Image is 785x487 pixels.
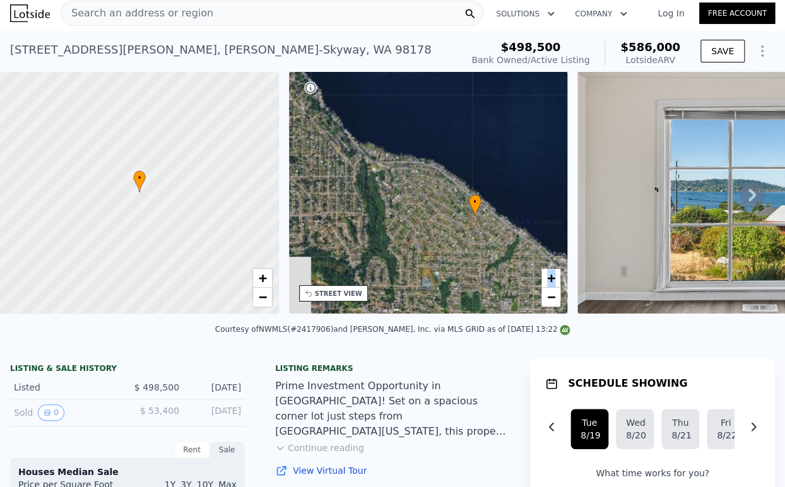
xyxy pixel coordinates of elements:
h1: SCHEDULE SHOWING [568,376,687,391]
div: LISTING & SALE HISTORY [10,363,245,376]
div: Rent [174,442,210,458]
button: SAVE [700,40,745,62]
span: − [547,289,555,305]
div: Courtesy of NWMLS (#2417906) and [PERSON_NAME], Inc. via MLS GRID as of [DATE] 13:22 [215,325,570,334]
div: Prime Investment Opportunity in [GEOGRAPHIC_DATA]! Set on a spacious corner lot just steps from [... [275,378,510,439]
div: [DATE] [189,404,241,421]
img: NWMLS Logo [560,325,570,335]
div: 8/22 [717,429,735,442]
span: + [547,270,555,286]
div: Tue [581,416,598,429]
button: Tue8/19 [570,409,608,449]
span: $498,500 [500,40,560,54]
a: Zoom in [253,269,272,288]
div: Fri [717,416,735,429]
div: 8/21 [671,429,689,442]
div: [DATE] [189,381,241,394]
span: Bank Owned / [471,55,530,65]
div: 8/19 [581,429,598,442]
div: Thu [671,416,689,429]
div: Lotside ARV [620,54,680,66]
span: − [258,289,266,305]
img: Lotside [10,4,50,22]
button: Thu8/21 [661,409,699,449]
div: 8/20 [626,429,644,442]
a: Zoom out [253,288,272,307]
a: View Virtual Tour [275,464,510,477]
p: What time works for you? [545,467,760,479]
span: • [468,196,481,208]
div: Listing remarks [275,363,510,373]
button: Solutions [486,3,565,25]
span: $ 498,500 [134,382,179,392]
button: Continue reading [275,442,364,454]
div: • [133,170,146,192]
div: Wed [626,416,644,429]
span: + [258,270,266,286]
span: Search an address or region [61,6,213,21]
a: Free Account [699,3,775,24]
div: [STREET_ADDRESS][PERSON_NAME] , [PERSON_NAME]-Skyway , WA 98178 [10,41,431,59]
span: $ 53,400 [140,406,179,416]
div: Listed [14,381,117,394]
button: Show Options [750,38,775,64]
button: View historical data [38,404,64,421]
button: Fri8/22 [707,409,745,449]
span: Active Listing [530,55,589,65]
div: Sale [210,442,245,458]
div: STREET VIEW [315,289,362,298]
div: • [468,194,481,216]
span: • [133,172,146,184]
a: Zoom out [541,288,560,307]
span: $586,000 [620,40,680,54]
button: Wed8/20 [616,409,654,449]
button: Company [565,3,637,25]
a: Zoom in [541,269,560,288]
div: Houses Median Sale [18,466,237,478]
div: Sold [14,404,117,421]
a: Log In [642,7,699,20]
